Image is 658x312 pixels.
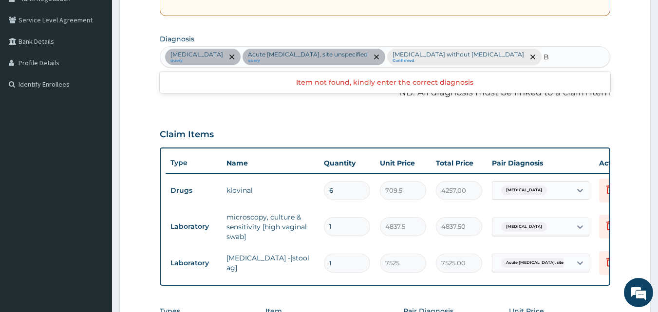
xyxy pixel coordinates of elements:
p: [MEDICAL_DATA] without [MEDICAL_DATA] [393,51,524,58]
label: Diagnosis [160,34,194,44]
th: Pair Diagnosis [487,153,594,173]
p: [MEDICAL_DATA] [170,51,223,58]
th: Name [222,153,319,173]
span: [MEDICAL_DATA] [501,185,547,195]
span: remove selection option [372,53,381,61]
span: [MEDICAL_DATA] [501,222,547,232]
div: Chat with us now [51,55,164,67]
p: Acute [MEDICAL_DATA], site unspecified [248,51,368,58]
th: Total Price [431,153,487,173]
th: Type [166,154,222,172]
small: query [248,58,368,63]
td: Laboratory [166,254,222,272]
th: Actions [594,153,643,173]
td: Laboratory [166,218,222,236]
th: Unit Price [375,153,431,173]
h3: Claim Items [160,129,214,140]
small: query [170,58,223,63]
textarea: Type your message and hit 'Enter' [5,208,186,242]
td: klovinal [222,181,319,200]
td: [MEDICAL_DATA] -[stool ag] [222,248,319,277]
th: Quantity [319,153,375,173]
td: microscopy, culture & sensitivity [high vaginal swab] [222,207,319,246]
td: Drugs [166,182,222,200]
span: remove selection option [528,53,537,61]
div: Minimize live chat window [160,5,183,28]
small: Confirmed [393,58,524,63]
span: We're online! [56,94,134,192]
div: Item not found, kindly enter the correct diagnosis [160,73,611,91]
span: remove selection option [227,53,236,61]
span: Acute [MEDICAL_DATA], site unspe... [501,258,584,268]
img: d_794563401_company_1708531726252_794563401 [18,49,39,73]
